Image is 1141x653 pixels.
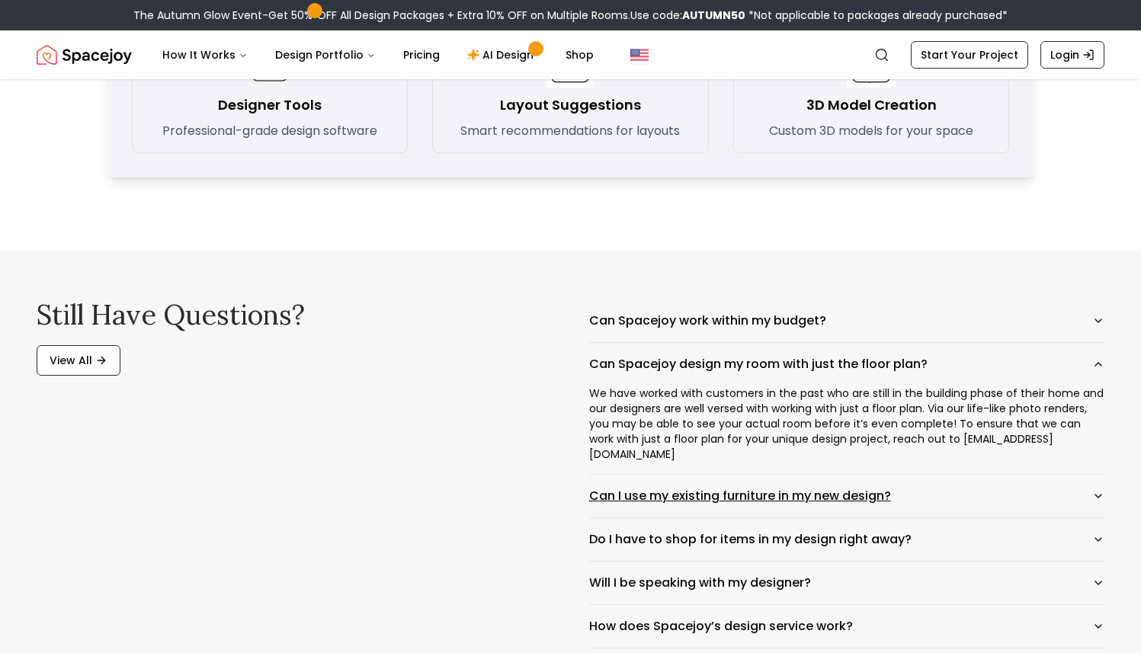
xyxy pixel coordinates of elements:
[806,94,937,116] h3: 3D Model Creation
[455,40,550,70] a: AI Design
[745,8,1008,23] span: *Not applicable to packages already purchased*
[150,40,606,70] nav: Main
[553,40,606,70] a: Shop
[150,40,260,70] button: How It Works
[911,41,1028,69] a: Start Your Project
[589,562,1105,604] button: Will I be speaking with my designer?
[218,94,322,116] h3: Designer Tools
[589,518,1105,561] button: Do I have to shop for items in my design right away?
[391,40,452,70] a: Pricing
[1040,41,1104,69] a: Login
[37,30,1104,79] nav: Global
[589,386,1105,474] div: We have worked with customers in the past who are still in the building phase of their home and o...
[460,122,680,140] p: Smart recommendations for layouts
[769,122,973,140] p: Custom 3D models for your space
[589,475,1105,517] button: Can I use my existing furniture in my new design?
[682,8,745,23] b: AUTUMN50
[37,345,120,376] a: View All
[630,8,745,23] span: Use code:
[589,386,1105,474] div: Can Spacejoy design my room with just the floor plan?
[37,40,132,70] a: Spacejoy
[162,122,377,140] p: Professional-grade design software
[37,40,132,70] img: Spacejoy Logo
[37,299,553,330] h2: Still have questions?
[589,299,1105,342] button: Can Spacejoy work within my budget?
[630,46,649,64] img: United States
[589,605,1105,648] button: How does Spacejoy’s design service work?
[500,94,641,116] h3: Layout Suggestions
[133,8,1008,23] div: The Autumn Glow Event-Get 50% OFF All Design Packages + Extra 10% OFF on Multiple Rooms.
[263,40,388,70] button: Design Portfolio
[589,343,1105,386] button: Can Spacejoy design my room with just the floor plan?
